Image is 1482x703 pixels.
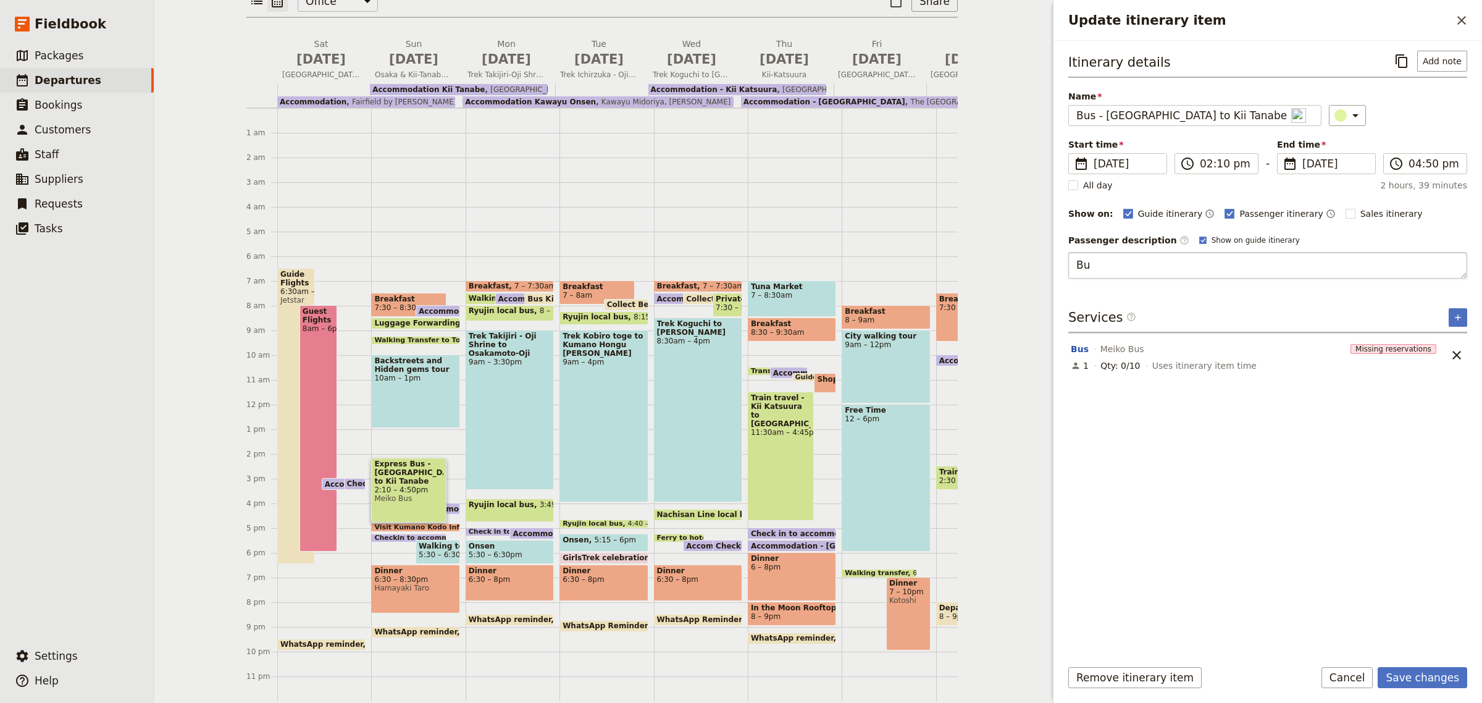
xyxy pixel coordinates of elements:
[751,612,781,621] span: 8 – 9pm
[654,565,742,601] div: Dinner6:30 – 8pm
[246,326,277,335] div: 9 am
[509,528,554,539] div: Accommodation Kawayu Onsen
[716,295,739,303] span: Private taxi transfer
[277,83,1019,107] div: AccommodationFairfield by [PERSON_NAME]Accommodation Kawayu OnsenKawayu Midoriya, [PERSON_NAME]Ac...
[374,494,443,503] span: Meiko Bus
[1212,235,1300,245] span: Show on guide itinerary
[374,534,483,542] span: Checkin to accommodation
[657,575,739,584] span: 6:30 – 8pm
[246,153,277,162] div: 2 am
[563,536,594,544] span: Onsen
[1449,308,1467,327] button: Add service inclusion
[913,570,962,577] span: 6:40 – 6:50pm
[743,98,905,106] span: Accommodation - [GEOGRAPHIC_DATA]
[607,300,721,309] span: Collect Bento box lunches
[939,356,1107,364] span: Accommodation - [GEOGRAPHIC_DATA]
[751,328,805,337] span: 8:30 – 9:30am
[563,554,701,562] span: GirlsTrek celebration champage
[748,602,836,626] div: In the Moon Rooftop Bar8 – 9pm
[559,520,648,528] div: Ryujin local bus4:40 – 4:51pm
[845,332,927,340] span: City walking tour
[416,305,460,317] div: Accommodation
[466,108,559,701] div: Breakfast7 – 7:30amWalking Transfer to bus stationAccommodation Kii TanabeBus KittyRyujin local b...
[654,509,742,521] div: Nachisan Line local bus
[1291,108,1306,123] img: npw-badge-icon.svg
[845,307,927,316] span: Breakfast
[465,98,596,106] span: Accommodation Kawayu Onsen
[277,70,365,80] span: [GEOGRAPHIC_DATA]
[770,367,808,379] div: Accommodation - Kii Katsuura
[748,318,836,342] div: Breakfast8:30 – 9:30am
[419,550,472,559] span: 5:30 – 6:30pm
[657,295,793,303] span: Accommodation Kawayu Onsen
[1336,108,1363,123] div: ​
[469,575,551,584] span: 6:30 – 8pm
[751,634,839,642] span: WhatsApp reminder
[845,316,874,324] span: 8 – 9am
[716,542,834,550] span: Checkin to accommodation
[372,85,485,94] span: Accommodation Kii Tanabe
[654,614,742,626] div: WhatsApp Reminder
[419,307,491,315] span: Accommodation
[751,554,833,563] span: Dinner
[419,542,457,550] span: Walking tour of [PERSON_NAME]
[838,38,916,69] h2: Fri
[838,50,916,69] span: [DATE]
[514,282,556,290] span: 7 – 7:30am
[35,99,82,111] span: Bookings
[1179,235,1189,245] span: ​
[374,628,462,636] span: WhatsApp reminder
[751,542,918,550] span: Accommodation - [GEOGRAPHIC_DATA]
[889,587,927,596] span: 7 – 10pm
[1083,179,1113,192] span: All day
[35,15,106,33] span: Fieldbook
[751,291,833,300] span: 7 – 8:30am
[371,355,459,428] div: Backstreets and Hidden gems tour10am – 1pm
[374,295,443,303] span: Breakfast
[1329,105,1366,126] button: ​
[751,428,811,437] span: 11:30am – 4:45pm
[842,330,930,403] div: City walking tour9am – 12pm
[683,293,733,305] div: Collect Bento box
[751,604,833,612] span: In the Moon Rooftop Bar
[559,620,648,632] div: WhatsApp Reminder
[374,356,456,374] span: Backstreets and Hidden gems tour
[469,542,551,550] span: Onsen
[563,332,645,358] span: Trek Kobiro toge to Kumano Hongu [PERSON_NAME]
[35,198,83,210] span: Requests
[469,306,540,315] span: Ryujin local bus
[303,324,334,333] span: 8am – 6pm
[751,394,811,428] span: Train travel - Kii Katsuura to [GEOGRAPHIC_DATA]
[466,614,554,626] div: WhatsApp reminder
[563,575,645,584] span: 6:30 – 8pm
[563,358,645,366] span: 9am – 4pm
[795,374,990,381] span: Guide to purchase tickets to [GEOGRAPHIC_DATA]
[371,565,459,613] div: Dinner6:30 – 8:30pmHamayaki Taro
[751,563,833,571] span: 6 – 8pm
[469,500,540,509] span: Ryujin local bus
[1205,206,1215,221] button: Time shown on guide itinerary
[35,124,91,136] span: Customers
[654,293,704,305] div: Accommodation Kawayu Onsen
[559,330,648,502] div: Trek Kobiro toge to Kumano Hongu [PERSON_NAME]9am – 4pm
[716,303,769,312] span: 7:30 – 8:30am
[416,540,460,564] div: Walking tour of [PERSON_NAME]5:30 – 6:30pm
[748,528,836,539] div: Check in to accommodation
[1389,156,1404,171] span: ​
[374,575,456,584] span: 6:30 – 8:30pm
[654,534,704,542] div: Ferry to hotel
[495,293,545,305] div: Accommodation Kii Tanabe
[370,38,463,83] button: Sun [DATE]Osaka & Kii-Tanabe Coastal Amble
[370,70,458,80] span: Osaka & Kii-Tanabe Coastal Amble
[1321,667,1373,688] button: Cancel
[648,84,826,95] div: Accommodation - Kii Katsuura[GEOGRAPHIC_DATA]
[842,404,930,552] div: Free Time12 – 6pm
[634,313,687,323] span: 8:15 – 8:50am
[713,540,742,552] div: Checkin to accommodation
[939,303,1021,312] span: 7:30 – 9:30am
[371,458,446,523] div: Express Bus - [GEOGRAPHIC_DATA] to Kii Tanabe2:10 – 4:50pmMeiko Bus
[657,510,760,519] span: Nachisan Line local bus
[280,296,312,305] span: Jetstar
[751,282,833,291] span: Tuna Market
[751,368,880,375] span: Transfer to [GEOGRAPHIC_DATA]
